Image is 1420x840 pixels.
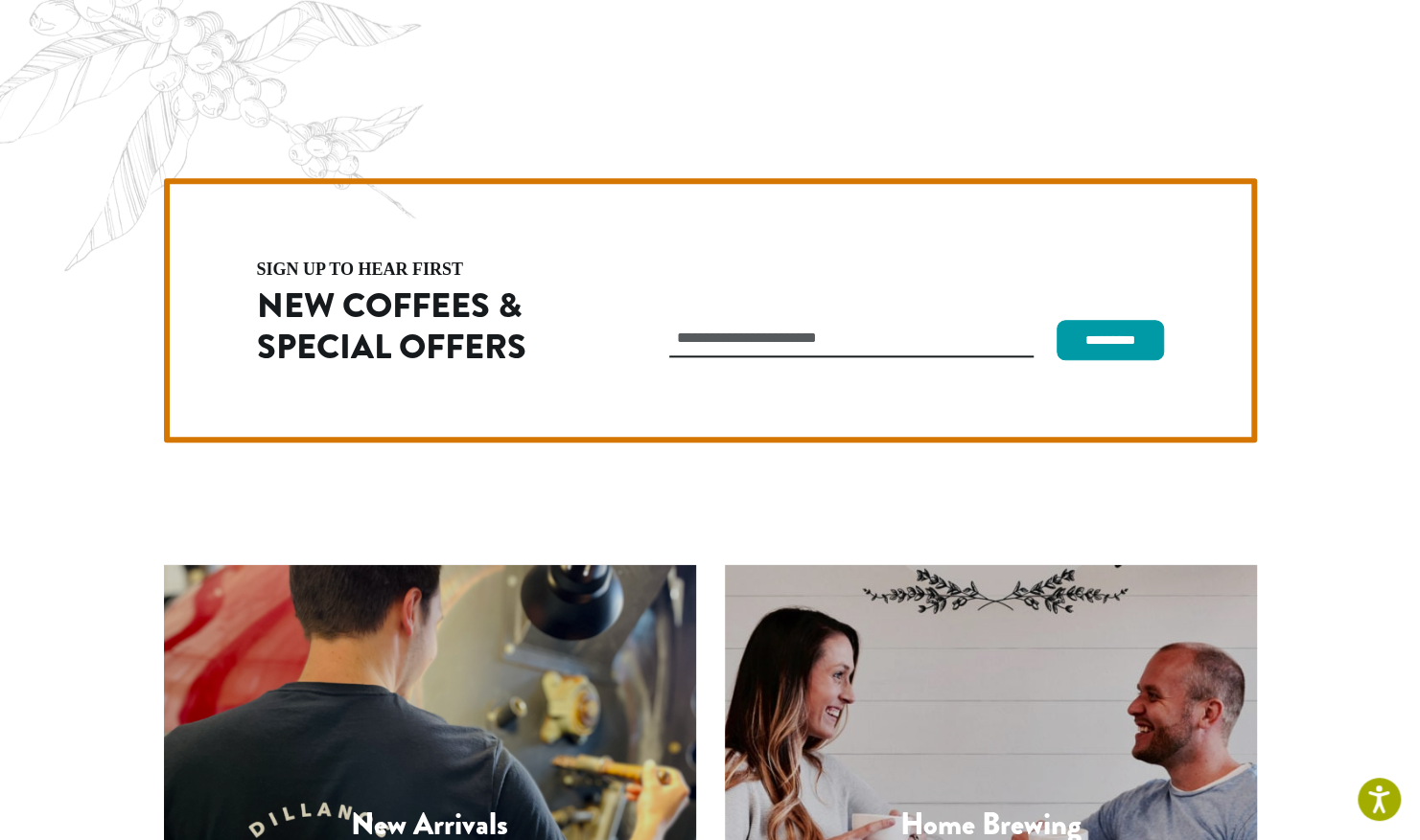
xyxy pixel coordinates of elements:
h2: New Coffees & Special Offers [257,285,587,368]
h4: sign up to hear first [257,261,587,278]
